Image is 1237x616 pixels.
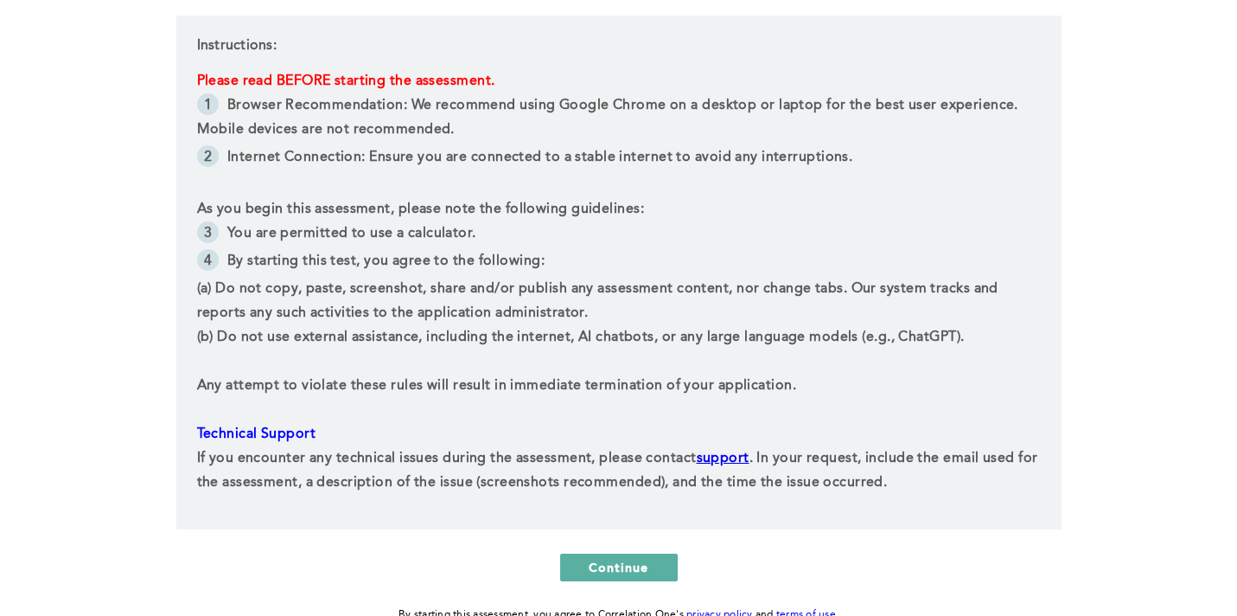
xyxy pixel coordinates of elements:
[227,254,545,268] span: By starting this test, you agree to the following:
[589,559,649,575] span: Continue
[697,452,749,465] a: support
[197,452,697,465] span: If you encounter any technical issues during the assessment, please contact
[227,227,476,241] span: You are permitted to use a calculator.
[197,330,965,344] span: (b) Do not use external assistance, including the internet, AI chatbots, or any large language mo...
[197,452,1042,490] span: . In your request, include the email used for the assessment, a description of the issue (screens...
[197,74,495,88] strong: Please read BEFORE starting the assessment.
[227,151,852,164] span: Internet Connection: Ensure you are connected to a stable internet to avoid any interruptions.
[197,427,316,441] span: Technical Support
[197,282,1003,320] span: (a) Do not copy, paste, screenshot, share and/or publish any assessment content, nor change tabs....
[197,202,644,216] span: As you begin this assessment, please note the following guidelines:
[560,554,678,581] button: Continue
[176,16,1062,529] div: Instructions:
[197,379,796,393] span: Any attempt to violate these rules will result in immediate termination of your application.
[197,99,1023,137] span: Browser Recommendation: We recommend using Google Chrome on a desktop or laptop for the best user...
